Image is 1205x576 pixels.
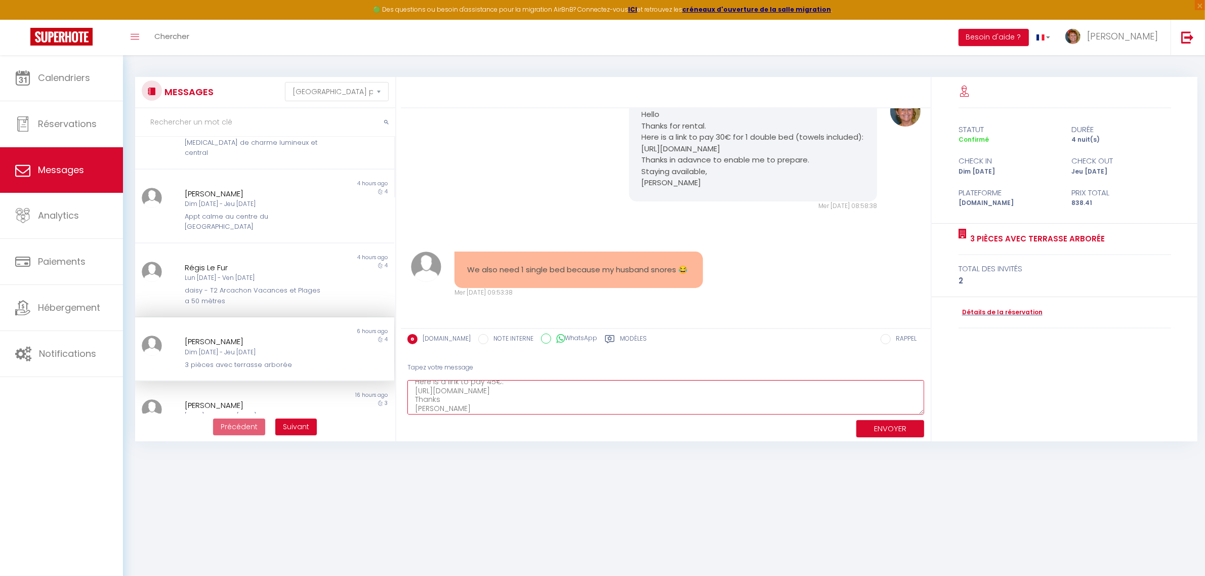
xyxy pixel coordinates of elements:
[38,301,100,314] span: Hébergement
[265,391,394,399] div: 16 hours ago
[147,20,197,55] a: Chercher
[39,347,96,360] span: Notifications
[38,255,86,268] span: Paiements
[1065,198,1178,208] div: 838.41
[385,262,388,269] span: 4
[385,336,388,343] span: 4
[275,419,317,436] button: Next
[551,334,597,345] label: WhatsApp
[1065,135,1178,145] div: 4 nuit(s)
[629,201,878,211] div: Mer [DATE] 08:58:38
[1065,167,1178,177] div: Jeu [DATE]
[30,28,93,46] img: Super Booking
[185,273,322,283] div: Lun [DATE] - Ven [DATE]
[1065,29,1081,44] img: ...
[1065,124,1178,136] div: durée
[135,108,395,137] input: Rechercher un mot clé
[959,135,989,144] span: Confirmé
[959,275,1171,287] div: 2
[38,209,79,222] span: Analytics
[142,188,162,208] img: ...
[959,29,1029,46] button: Besoin d'aide ?
[221,422,258,432] span: Précédent
[856,420,924,438] button: ENVOYER
[38,71,90,84] span: Calendriers
[1087,30,1158,43] span: [PERSON_NAME]
[952,124,1065,136] div: statut
[142,399,162,420] img: ...
[628,5,637,14] a: ICI
[185,399,322,412] div: [PERSON_NAME]
[185,285,322,306] div: daisy - T2 Arcachon Vacances et Plages a 50 mètres
[185,412,322,421] div: [DATE] Sep - Ven [DATE]
[162,80,214,103] h3: MESSAGES
[1065,155,1178,167] div: check out
[454,288,703,298] div: Mer [DATE] 09:53:38
[642,109,865,189] pre: Hello Thanks for rental. Here is a link to pay 30€ for 1 double bed (towels included): [URL][DOMA...
[488,334,533,345] label: NOTE INTERNE
[185,348,322,357] div: Dim [DATE] - Jeu [DATE]
[1065,187,1178,199] div: Prix total
[411,252,441,282] img: ...
[142,262,162,282] img: ...
[8,4,38,34] button: Ouvrir le widget de chat LiveChat
[154,31,189,42] span: Chercher
[213,419,265,436] button: Previous
[467,264,690,276] pre: We also need 1 single bed because my husband snores 😂
[682,5,831,14] a: créneaux d'ouverture de la salle migration
[265,254,394,262] div: 4 hours ago
[185,336,322,348] div: [PERSON_NAME]
[418,334,471,345] label: [DOMAIN_NAME]
[185,138,322,158] div: [MEDICAL_DATA] de charme lumineux et central
[265,180,394,188] div: 4 hours ago
[283,422,309,432] span: Suivant
[385,399,388,407] span: 3
[967,233,1105,245] a: 3 pièces avec terrasse arborée
[185,212,322,232] div: Appt calme au centre du [GEOGRAPHIC_DATA]
[185,199,322,209] div: Dim [DATE] - Jeu [DATE]
[385,188,388,195] span: 4
[265,327,394,336] div: 6 hours ago
[952,167,1065,177] div: Dim [DATE]
[620,334,647,347] label: Modèles
[952,187,1065,199] div: Plateforme
[1058,20,1171,55] a: ... [PERSON_NAME]
[959,263,1171,275] div: total des invités
[890,96,921,127] img: ...
[959,308,1043,317] a: Détails de la réservation
[1181,31,1194,44] img: logout
[952,155,1065,167] div: check in
[891,334,917,345] label: RAPPEL
[185,360,322,370] div: 3 pièces avec terrasse arborée
[952,198,1065,208] div: [DOMAIN_NAME]
[407,355,924,380] div: Tapez votre message
[38,163,84,176] span: Messages
[185,262,322,274] div: Régis Le Fur
[185,188,322,200] div: [PERSON_NAME]
[38,117,97,130] span: Réservations
[142,336,162,356] img: ...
